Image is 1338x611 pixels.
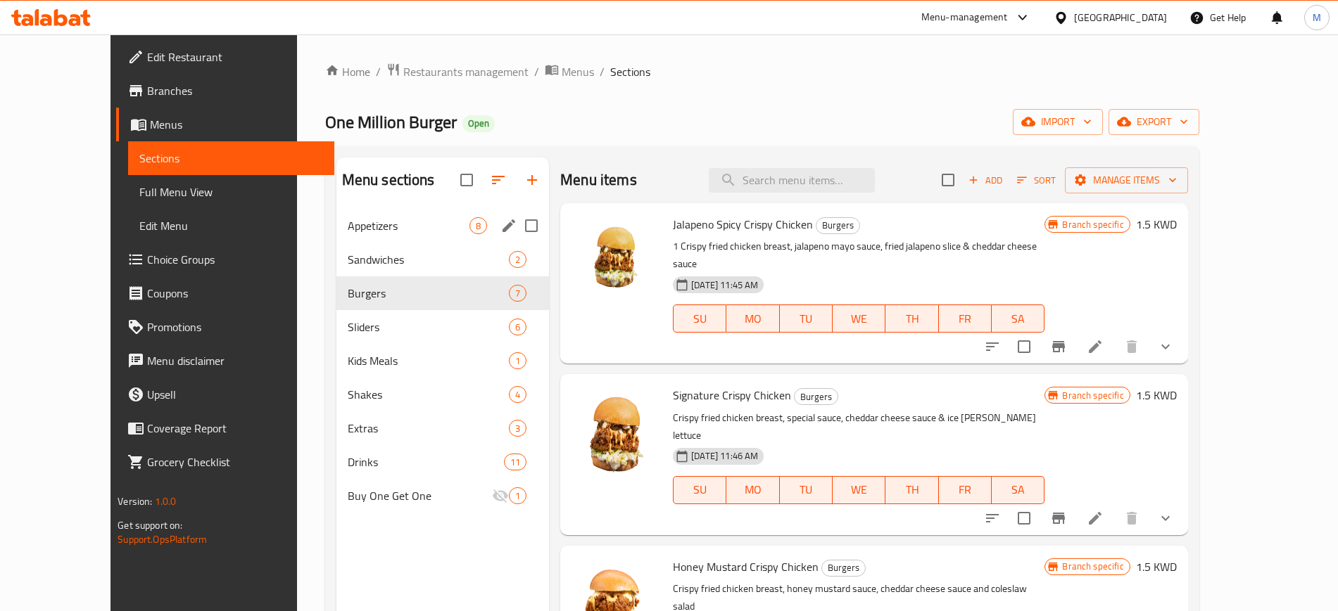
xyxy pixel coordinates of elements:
[510,489,526,503] span: 1
[336,411,550,445] div: Extras3
[348,420,509,437] div: Extras
[336,479,550,513] div: Buy One Get One1
[336,209,550,243] div: Appetizers8edit
[673,385,791,406] span: Signature Crispy Chicken
[336,378,550,411] div: Shakes4
[336,344,550,378] div: Kids Meals1
[116,310,334,344] a: Promotions
[992,304,1044,333] button: SA
[492,487,509,504] svg: Inactive section
[147,285,322,302] span: Coupons
[118,530,207,548] a: Support.OpsPlatform
[1042,330,1075,364] button: Branch-specific-item
[147,82,322,99] span: Branches
[1149,330,1182,364] button: show more
[462,115,495,132] div: Open
[470,219,486,233] span: 8
[504,454,526,470] div: items
[509,251,526,268] div: items
[147,454,322,470] span: Grocery Checklist
[673,304,726,333] button: SU
[348,319,509,335] div: Sliders
[785,480,827,500] span: TU
[686,449,764,463] span: [DATE] 11:46 AM
[509,319,526,335] div: items
[610,63,650,80] span: Sections
[976,501,1009,535] button: sort-choices
[838,480,880,500] span: WE
[732,480,774,500] span: MO
[1017,172,1056,188] span: Sort
[709,168,875,193] input: search
[1115,501,1149,535] button: delete
[976,330,1009,364] button: sort-choices
[1109,109,1199,135] button: export
[147,420,322,437] span: Coverage Report
[560,169,637,191] h2: Menu items
[403,63,529,80] span: Restaurants management
[515,163,549,197] button: Add section
[336,310,550,344] div: Sliders6
[945,309,986,329] span: FR
[116,344,334,378] a: Menu disclaimer
[510,287,526,300] span: 7
[795,389,838,405] span: Burgers
[679,309,721,329] span: SU
[139,184,322,200] span: Full Menu View
[348,352,509,369] div: Kids Meals
[348,454,504,470] span: Drinks
[1136,385,1177,405] h6: 1.5 KWD
[1056,560,1129,573] span: Branch specific
[348,487,492,504] span: Buy One Get One
[794,388,838,405] div: Burgers
[1087,338,1104,355] a: Edit menu item
[686,278,764,292] span: [DATE] 11:45 AM
[336,276,550,310] div: Burgers7
[510,321,526,334] span: 6
[348,285,509,302] span: Burgers
[1024,113,1092,131] span: import
[572,385,662,475] img: Signature Crispy Chicken
[1056,389,1129,402] span: Branch specific
[116,378,334,411] a: Upsell
[673,238,1044,273] p: 1 Crispy fried chicken breast, jalapeno mayo sauce, fried jalapeno slice & cheddar cheese sauce
[679,480,721,500] span: SU
[726,304,779,333] button: MO
[155,492,177,510] span: 1.0.0
[147,352,322,369] span: Menu disclaimer
[673,556,819,577] span: Honey Mustard Crispy Chicken
[1120,113,1188,131] span: export
[673,409,1044,444] p: Crispy fried chicken breast, special sauce, cheddar cheese sauce & ice [PERSON_NAME] lettuce
[116,411,334,445] a: Coverage Report
[1115,330,1149,364] button: delete
[510,253,526,266] span: 2
[966,172,1004,188] span: Add
[336,203,550,518] nav: Menu sections
[342,169,435,191] h2: Menu sections
[821,560,866,577] div: Burgers
[325,106,457,138] span: One Million Burger
[510,354,526,368] span: 1
[1014,169,1059,191] button: Sort
[116,40,334,74] a: Edit Restaurant
[673,214,813,235] span: Jalapeno Spicy Crispy Chicken
[118,492,152,510] span: Version:
[933,165,963,195] span: Select section
[1157,338,1174,355] svg: Show Choices
[348,251,509,268] div: Sandwiches
[780,476,833,504] button: TU
[348,217,469,234] span: Appetizers
[1009,332,1039,361] span: Select to update
[139,217,322,234] span: Edit Menu
[963,169,1008,191] span: Add item
[838,309,880,329] span: WE
[147,251,322,268] span: Choice Groups
[545,63,594,81] a: Menus
[780,304,833,333] button: TU
[128,141,334,175] a: Sections
[1313,10,1321,25] span: M
[325,63,1199,81] nav: breadcrumb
